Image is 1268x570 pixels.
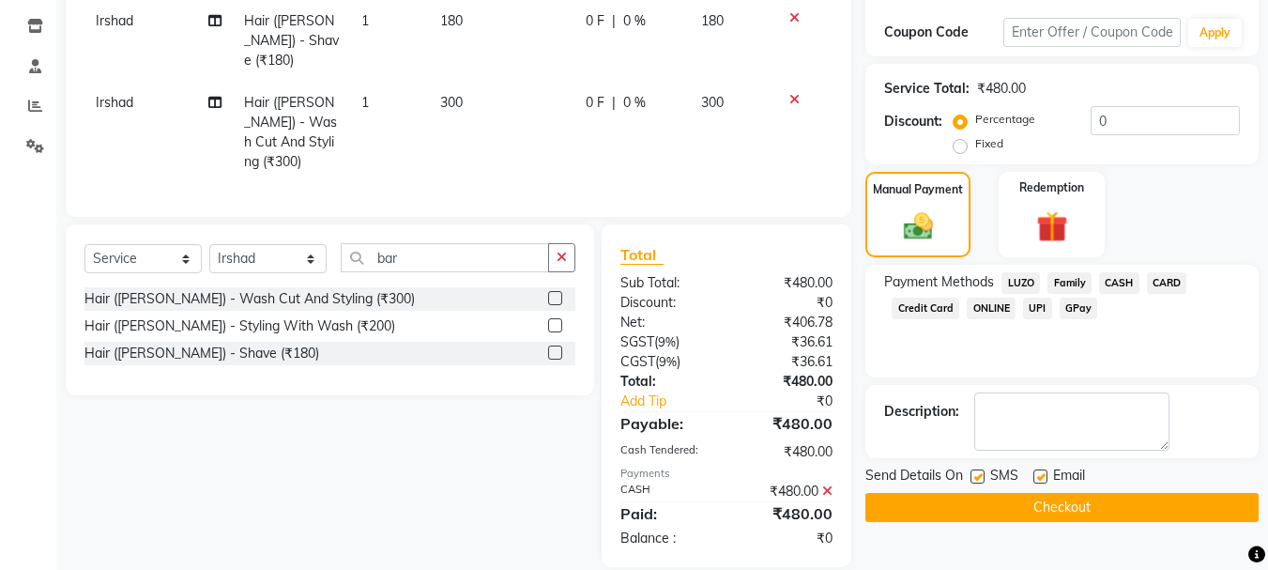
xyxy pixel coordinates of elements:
[606,502,726,525] div: Paid:
[701,12,724,29] span: 180
[440,94,463,111] span: 300
[726,502,847,525] div: ₹480.00
[865,493,1259,522] button: Checkout
[612,93,616,113] span: |
[440,12,463,29] span: 180
[1001,272,1040,294] span: LUZO
[726,273,847,293] div: ₹480.00
[606,442,726,462] div: Cash Tendered:
[606,372,726,392] div: Total:
[726,352,847,372] div: ₹36.61
[606,293,726,313] div: Discount:
[1188,19,1242,47] button: Apply
[884,79,970,99] div: Service Total:
[623,11,646,31] span: 0 %
[1003,18,1181,47] input: Enter Offer / Coupon Code
[586,93,604,113] span: 0 F
[84,289,415,309] div: Hair ([PERSON_NAME]) - Wash Cut And Styling (₹300)
[884,112,942,131] div: Discount:
[659,354,677,369] span: 9%
[1019,179,1084,196] label: Redemption
[1147,272,1187,294] span: CARD
[658,334,676,349] span: 9%
[1047,272,1092,294] span: Family
[884,402,959,422] div: Description:
[1099,272,1139,294] span: CASH
[341,243,549,272] input: Search or Scan
[726,529,847,548] div: ₹0
[620,466,833,482] div: Payments
[990,466,1018,489] span: SMS
[967,298,1016,319] span: ONLINE
[726,482,847,501] div: ₹480.00
[975,111,1035,128] label: Percentage
[96,12,133,29] span: Irshad
[884,272,994,292] span: Payment Methods
[361,12,369,29] span: 1
[606,412,726,435] div: Payable:
[361,94,369,111] span: 1
[726,313,847,332] div: ₹406.78
[701,94,724,111] span: 300
[612,11,616,31] span: |
[726,442,847,462] div: ₹480.00
[1060,298,1098,319] span: GPay
[606,332,726,352] div: ( )
[726,293,847,313] div: ₹0
[606,313,726,332] div: Net:
[84,316,395,336] div: Hair ([PERSON_NAME]) - Styling With Wash (₹200)
[606,352,726,372] div: ( )
[894,209,942,243] img: _cash.svg
[1023,298,1052,319] span: UPI
[620,333,654,350] span: SGST
[244,12,339,69] span: Hair ([PERSON_NAME]) - Shave (₹180)
[977,79,1026,99] div: ₹480.00
[620,353,655,370] span: CGST
[884,23,1002,42] div: Coupon Code
[892,298,959,319] span: Credit Card
[586,11,604,31] span: 0 F
[620,245,664,265] span: Total
[84,344,319,363] div: Hair ([PERSON_NAME]) - Shave (₹180)
[1027,208,1077,246] img: _gift.svg
[606,529,726,548] div: Balance :
[865,466,963,489] span: Send Details On
[747,392,848,411] div: ₹0
[96,94,133,111] span: Irshad
[1053,466,1085,489] span: Email
[726,372,847,392] div: ₹480.00
[975,135,1003,152] label: Fixed
[623,93,646,113] span: 0 %
[606,273,726,293] div: Sub Total:
[726,332,847,352] div: ₹36.61
[726,412,847,435] div: ₹480.00
[244,94,337,170] span: Hair ([PERSON_NAME]) - Wash Cut And Styling (₹300)
[606,482,726,501] div: CASH
[606,392,746,411] a: Add Tip
[873,181,963,198] label: Manual Payment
